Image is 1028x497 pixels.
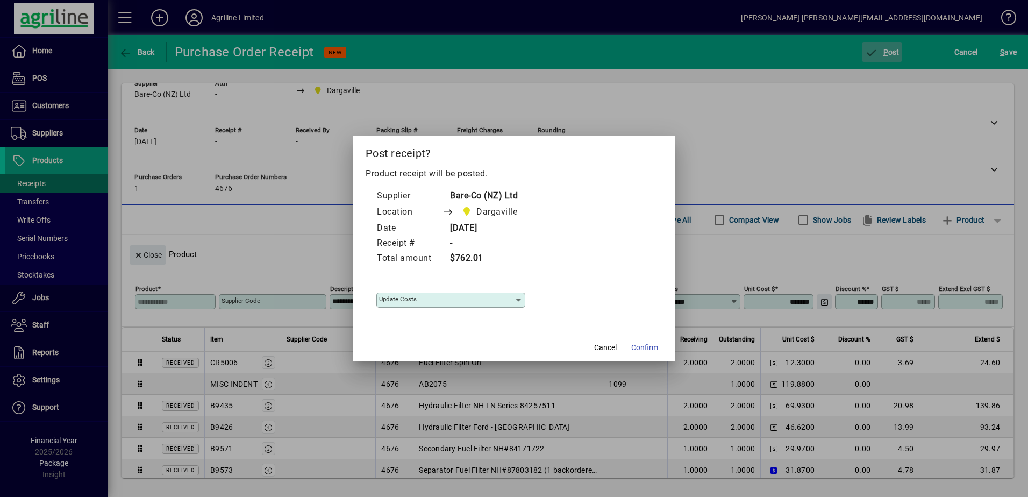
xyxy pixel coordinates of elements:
[594,342,617,353] span: Cancel
[459,204,522,219] span: Dargaville
[376,251,442,266] td: Total amount
[627,338,662,357] button: Confirm
[376,221,442,236] td: Date
[588,338,623,357] button: Cancel
[376,189,442,204] td: Supplier
[442,189,538,204] td: Bare-Co (NZ) Ltd
[379,295,417,303] mat-label: Update costs
[442,221,538,236] td: [DATE]
[442,236,538,251] td: -
[476,205,517,218] span: Dargaville
[366,167,662,180] p: Product receipt will be posted.
[631,342,658,353] span: Confirm
[353,136,675,167] h2: Post receipt?
[442,251,538,266] td: $762.01
[376,236,442,251] td: Receipt #
[376,204,442,221] td: Location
